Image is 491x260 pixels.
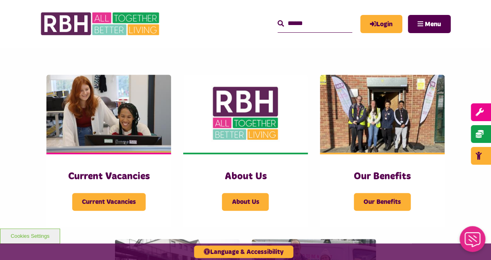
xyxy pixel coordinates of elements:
img: RBH Logo Social Media 480X360 (1) [183,75,308,153]
iframe: Netcall Web Assistant for live chat [455,224,491,260]
h3: Our Benefits [336,170,428,183]
button: Navigation [408,15,451,33]
img: IMG 1470 [46,75,171,153]
h3: About Us [199,170,292,183]
a: About Us About Us [183,75,308,227]
img: Dropinfreehold2 [320,75,445,153]
span: Current Vacancies [72,193,146,211]
a: Our Benefits Our Benefits [320,75,445,227]
a: Current Vacancies Current Vacancies [46,75,171,227]
h3: Current Vacancies [63,170,155,183]
span: Menu [425,21,441,27]
a: MyRBH [360,15,402,33]
img: RBH [40,8,161,40]
input: Search [278,15,352,32]
button: Language & Accessibility [194,245,293,258]
span: About Us [222,193,269,211]
span: Our Benefits [354,193,411,211]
